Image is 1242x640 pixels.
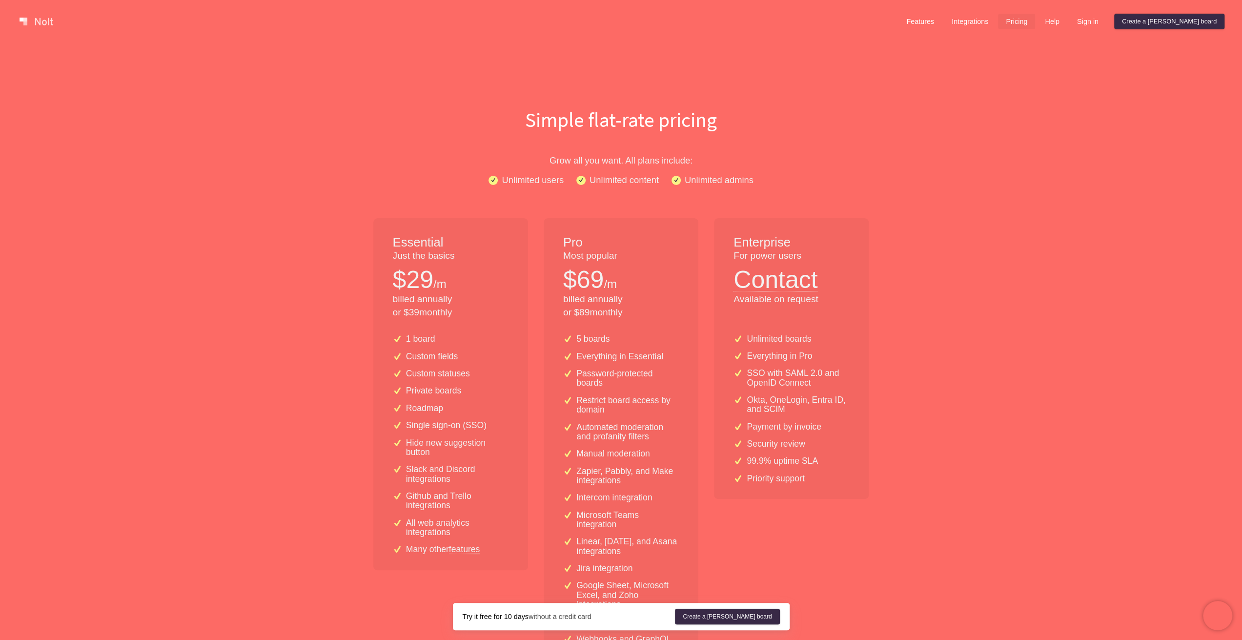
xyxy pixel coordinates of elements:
[576,396,679,415] p: Restrict board access by domain
[406,465,509,484] p: Slack and Discord integrations
[576,352,663,361] p: Everything in Essential
[563,234,679,251] h1: Pro
[576,449,650,458] p: Manual moderation
[576,334,610,344] p: 5 boards
[309,153,934,167] p: Grow all you want. All plans include:
[998,14,1035,29] a: Pricing
[1203,601,1232,630] iframe: Chatra live chat
[393,249,509,263] p: Just the basics
[406,369,470,378] p: Custom statuses
[733,263,817,291] button: Contact
[733,293,849,306] p: Available on request
[685,173,753,187] p: Unlimited admins
[463,612,675,621] div: without a credit card
[393,293,509,319] p: billed annually or $ 39 monthly
[406,352,458,361] p: Custom fields
[733,249,849,263] p: For power users
[563,293,679,319] p: billed annually or $ 89 monthly
[604,276,617,292] p: /m
[1069,14,1106,29] a: Sign in
[576,423,679,442] p: Automated moderation and profanity filters
[576,369,679,388] p: Password-protected boards
[747,422,821,432] p: Payment by invoice
[747,474,804,483] p: Priority support
[747,369,849,388] p: SSO with SAML 2.0 and OpenID Connect
[406,492,509,511] p: Github and Trello integrations
[747,395,849,414] p: Okta, OneLogin, Entra ID, and SCIM
[563,249,679,263] p: Most popular
[576,493,652,502] p: Intercom integration
[576,467,679,486] p: Zapier, Pabbly, and Make integrations
[747,439,805,449] p: Security review
[502,173,564,187] p: Unlimited users
[1114,14,1224,29] a: Create a [PERSON_NAME] board
[944,14,996,29] a: Integrations
[406,386,461,395] p: Private boards
[675,609,779,624] a: Create a [PERSON_NAME] board
[309,105,934,134] h1: Simple flat-rate pricing
[733,234,849,251] h1: Enterprise
[747,351,812,361] p: Everything in Pro
[747,456,818,466] p: 99.9% uptime SLA
[747,334,811,344] p: Unlimited boards
[576,511,679,530] p: Microsoft Teams integration
[406,438,509,457] p: Hide new suggestion button
[406,518,509,537] p: All web analytics integrations
[406,404,443,413] p: Roadmap
[406,421,487,430] p: Single sign-on (SSO)
[449,545,480,554] a: features
[898,14,942,29] a: Features
[406,545,480,554] p: Many other
[393,234,509,251] h1: Essential
[393,263,433,297] p: $ 29
[463,613,529,620] strong: Try it free for 10 days
[576,537,679,556] p: Linear, [DATE], and Asana integrations
[590,173,659,187] p: Unlimited content
[576,581,679,609] p: Google Sheet, Microsoft Excel, and Zoho integrations
[1037,14,1067,29] a: Help
[433,276,447,292] p: /m
[406,334,435,344] p: 1 board
[563,263,604,297] p: $ 69
[576,564,632,573] p: Jira integration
